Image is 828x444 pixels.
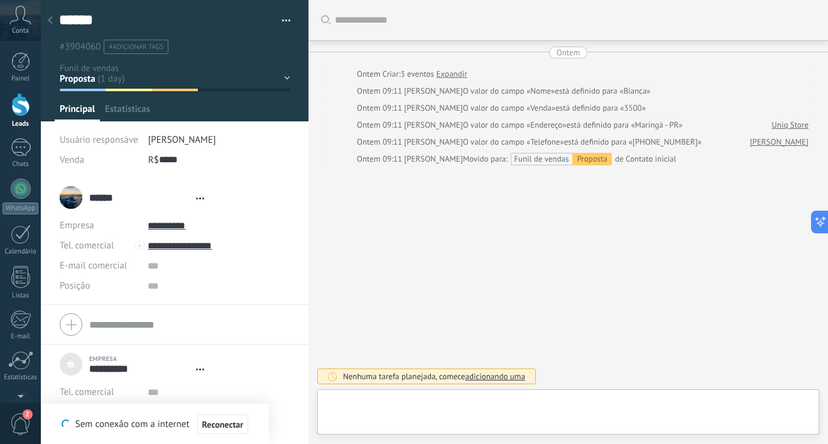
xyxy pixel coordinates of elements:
div: Calendário [3,248,39,256]
span: Estatísticas [105,103,150,121]
div: Nenhuma tarefa planejada, comece [343,371,525,382]
div: Ontem 09:11 [357,153,404,165]
div: Posição [60,276,138,296]
span: Giovana Bonaldo [404,153,462,164]
span: Venda [60,154,84,166]
div: Ontem 09:11 [357,119,404,131]
div: Ontem 09:11 [357,102,404,114]
span: Posição [60,281,90,291]
span: 3 eventos [401,68,434,80]
a: Uniq Store [771,119,809,131]
div: E-mail [3,333,39,341]
span: O valor do campo «Venda» [463,102,556,114]
span: #3904060 [60,41,101,53]
div: Empresa [60,216,138,236]
div: Criar: [357,68,467,80]
span: O valor do campo «Endereço» [463,119,567,131]
div: Ontem [357,68,383,80]
div: Listas [3,292,39,300]
span: Giovana Bonaldo [404,103,462,113]
span: 2 [23,409,33,419]
button: E-mail comercial [60,402,127,423]
span: [PERSON_NAME] [148,134,216,146]
span: O valor do campo «Nome» [463,85,555,97]
a: Expandir [436,68,467,80]
div: Empresa [89,355,210,363]
div: Sem conexão com a internet [62,414,248,435]
div: R$ [148,150,290,170]
button: Reconectar [197,414,249,435]
button: Tel. comercial [60,236,114,256]
span: Principal [60,103,95,121]
span: está definido para «Maringá - PR» [567,119,683,131]
div: Leads [3,120,39,128]
span: Tel. comercial [60,240,114,252]
span: está definido para «Bianca» [555,85,650,97]
span: O valor do campo «Telefone» [463,136,564,148]
div: Usuário responsável [60,130,139,150]
span: #adicionar tags [109,43,163,52]
div: Ontem [557,47,580,58]
div: Chats [3,160,39,169]
button: E-mail comercial [60,256,127,276]
div: Ontem 09:11 [357,85,404,97]
span: está definido para «[PHONE_NUMBER]» [564,136,702,148]
span: está definido para «3500» [555,102,646,114]
div: Proposta [572,153,612,165]
button: Tel. comercial [60,382,114,402]
div: WhatsApp [3,203,38,214]
div: Painel [3,75,39,83]
span: Giovana Bonaldo [404,136,462,147]
span: adicionando uma [465,371,525,382]
div: Venda [60,150,139,170]
span: Giovana Bonaldo [404,119,462,130]
span: Giovana Bonaldo [404,86,462,96]
span: Tel. comercial [60,386,114,398]
a: [PERSON_NAME] [750,136,809,148]
div: Estatísticas [3,374,39,382]
span: E-mail comercial [60,260,127,272]
span: Movido para: [463,153,508,165]
div: Ontem 09:11 [357,136,404,148]
div: de Contato inicial [463,153,677,165]
span: Usuário responsável [60,134,141,146]
span: Conta [12,27,29,35]
span: Reconectar [202,420,244,429]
